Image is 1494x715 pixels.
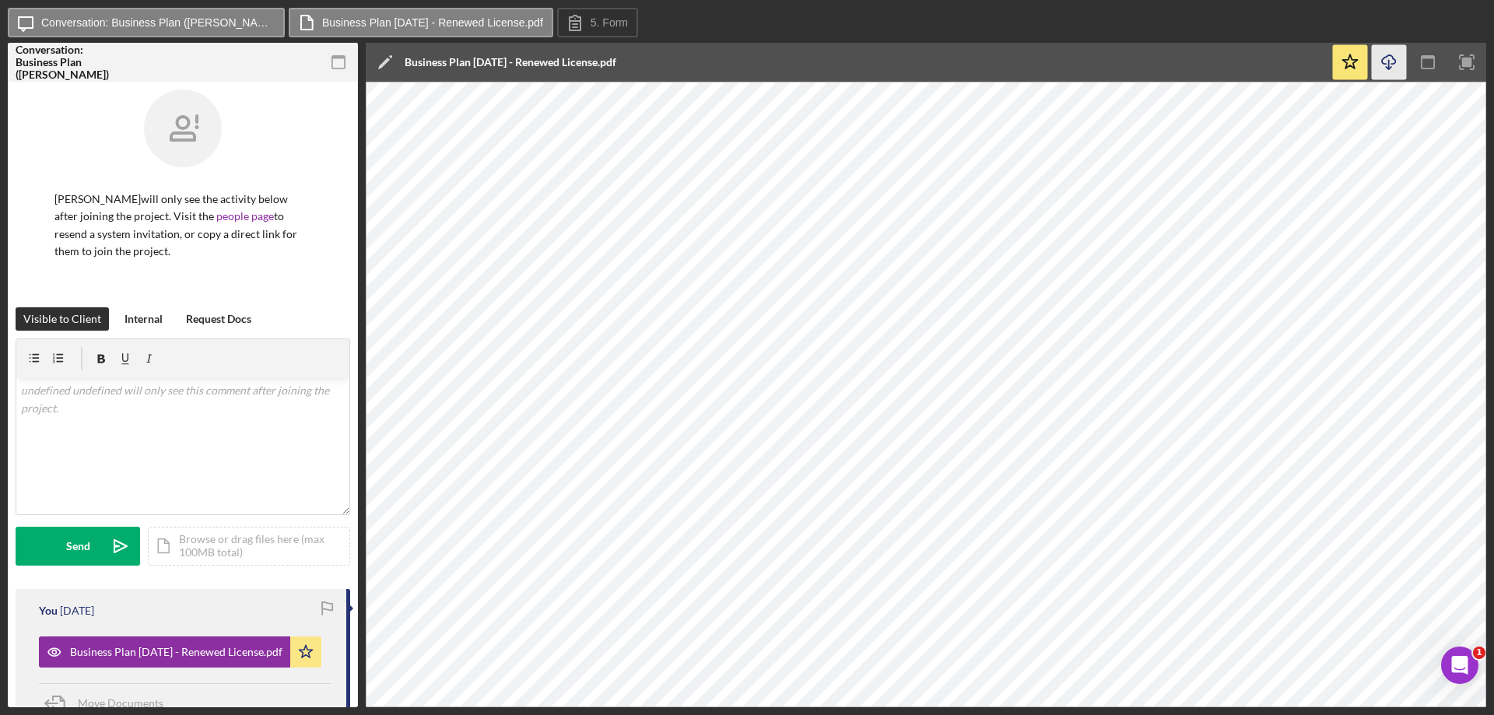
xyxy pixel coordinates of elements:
span: Move Documents [78,696,163,710]
div: Business Plan [DATE] - Renewed License.pdf [405,56,616,68]
label: Business Plan [DATE] - Renewed License.pdf [322,16,543,29]
div: Send [66,527,90,566]
button: Visible to Client [16,307,109,331]
button: Business Plan [DATE] - Renewed License.pdf [289,8,553,37]
div: Conversation: Business Plan ([PERSON_NAME]) [16,44,124,81]
div: Visible to Client [23,307,101,331]
button: Internal [117,307,170,331]
div: Business Plan [DATE] - Renewed License.pdf [70,646,282,658]
button: Request Docs [178,307,259,331]
iframe: Intercom live chat [1441,647,1478,684]
time: 2025-08-07 13:59 [60,605,94,617]
div: You [39,605,58,617]
a: people page [216,209,274,223]
div: Internal [124,307,163,331]
span: 1 [1473,647,1485,659]
p: [PERSON_NAME] will only see the activity below after joining the project. Visit the to resend a s... [54,191,311,261]
div: Request Docs [186,307,251,331]
button: Business Plan [DATE] - Renewed License.pdf [39,636,321,668]
button: Send [16,527,140,566]
button: 5. Form [557,8,638,37]
label: 5. Form [591,16,628,29]
label: Conversation: Business Plan ([PERSON_NAME]) [41,16,275,29]
button: Conversation: Business Plan ([PERSON_NAME]) [8,8,285,37]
